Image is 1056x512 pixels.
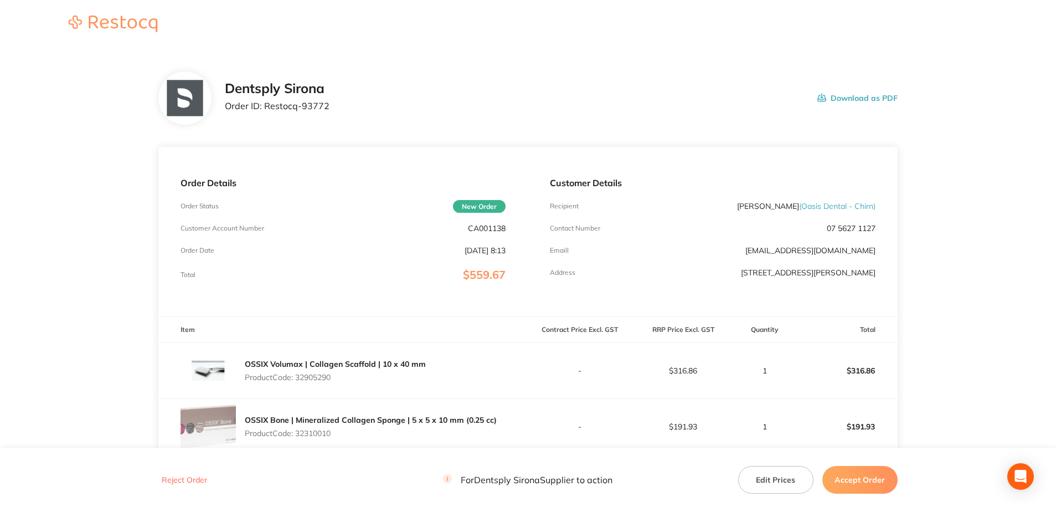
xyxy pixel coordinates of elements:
[58,16,168,34] a: Restocq logo
[799,201,875,211] span: ( Oasis Dental - Chirn )
[528,366,631,375] p: -
[735,422,794,431] p: 1
[443,475,612,485] p: For Dentsply Sirona Supplier to action
[245,415,497,425] a: OSSIX Bone | Mineralized Collagen Sponge | 5 x 5 x 10 mm (0.25 cc)
[158,475,210,485] button: Reject Order
[741,268,875,277] p: [STREET_ADDRESS][PERSON_NAME]
[794,317,898,343] th: Total
[181,202,219,210] p: Order Status
[550,269,575,277] p: Address
[737,202,875,211] p: [PERSON_NAME]
[181,343,236,398] img: Z2p5anZseA
[225,81,329,96] h2: Dentsply Sirona
[550,202,579,210] p: Recipient
[631,317,735,343] th: RRP Price Excl. GST
[465,246,506,255] p: [DATE] 8:13
[1007,463,1034,490] div: Open Intercom Messenger
[827,224,875,233] p: 07 5627 1127
[468,224,506,233] p: CA001138
[225,101,329,111] p: Order ID: Restocq- 93772
[735,317,794,343] th: Quantity
[181,399,236,454] img: cHMxanM1cA
[822,466,898,494] button: Accept Order
[58,16,168,32] img: Restocq logo
[181,224,264,232] p: Customer Account Number
[463,268,506,281] span: $559.67
[817,81,898,115] button: Download as PDF
[745,245,875,255] a: [EMAIL_ADDRESS][DOMAIN_NAME]
[795,357,897,384] p: $316.86
[245,429,497,438] p: Product Code: 32310010
[245,359,426,369] a: OSSIX Volumax | Collagen Scaffold | 10 x 40 mm
[632,366,734,375] p: $316.86
[181,178,506,188] p: Order Details
[528,317,631,343] th: Contract Price Excl. GST
[795,413,897,440] p: $191.93
[632,422,734,431] p: $191.93
[158,317,528,343] th: Item
[167,80,203,116] img: NTllNzd2NQ
[245,373,426,382] p: Product Code: 32905290
[181,271,195,279] p: Total
[453,200,506,213] span: New Order
[738,466,813,494] button: Edit Prices
[181,247,214,254] p: Order Date
[735,366,794,375] p: 1
[550,247,569,254] p: Emaill
[550,224,600,232] p: Contact Number
[550,178,875,188] p: Customer Details
[528,422,631,431] p: -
